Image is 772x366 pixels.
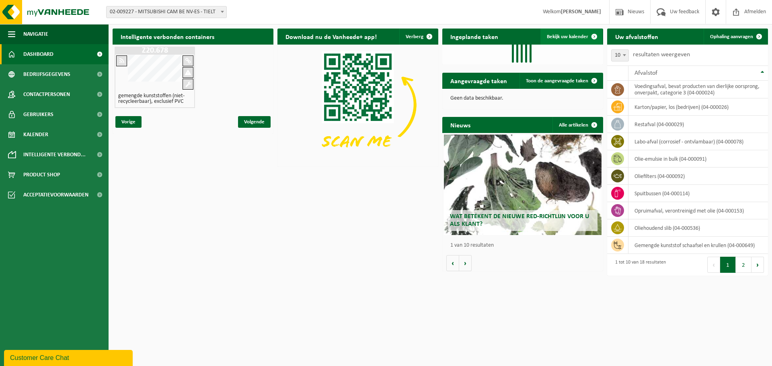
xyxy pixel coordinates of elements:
[450,243,599,248] p: 1 van 10 resultaten
[628,81,768,98] td: voedingsafval, bevat producten van dierlijke oorsprong, onverpakt, categorie 3 (04-000024)
[442,29,506,44] h2: Ingeplande taken
[628,150,768,168] td: olie-emulsie in bulk (04-000091)
[628,219,768,237] td: oliehoudend slib (04-000536)
[526,78,588,84] span: Toon de aangevraagde taken
[628,237,768,254] td: gemengde kunststof schaafsel en krullen (04-000649)
[446,255,459,271] button: Vorige
[23,64,70,84] span: Bedrijfsgegevens
[450,96,595,101] p: Geen data beschikbaar.
[106,6,227,18] span: 02-009227 - MITSUBISHI CAM BE NV-ES - TIELT
[277,29,385,44] h2: Download nu de Vanheede+ app!
[611,49,629,61] span: 10
[612,50,628,61] span: 10
[23,24,48,44] span: Navigatie
[628,98,768,116] td: karton/papier, los (bedrijven) (04-000026)
[238,116,271,128] span: Volgende
[607,29,666,44] h2: Uw afvalstoffen
[628,168,768,185] td: oliefilters (04-000092)
[450,213,589,227] span: Wat betekent de nieuwe RED-richtlijn voor u als klant?
[23,84,70,104] span: Contactpersonen
[633,51,690,58] label: resultaten weergeven
[707,257,720,273] button: Previous
[547,34,588,39] span: Bekijk uw kalender
[720,257,736,273] button: 1
[23,104,53,125] span: Gebruikers
[117,47,193,55] h1: Z20.678
[23,165,60,185] span: Product Shop
[399,29,437,45] button: Verberg
[113,29,273,44] h2: Intelligente verbonden containers
[118,93,191,104] h4: gemengde kunststoffen (niet-recycleerbaar), exclusief PVC
[751,257,764,273] button: Next
[736,257,751,273] button: 2
[459,255,472,271] button: Volgende
[634,70,657,76] span: Afvalstof
[552,117,602,133] a: Alle artikelen
[277,45,438,165] img: Download de VHEPlus App
[628,202,768,219] td: opruimafval, verontreinigd met olie (04-000153)
[561,9,601,15] strong: [PERSON_NAME]
[710,34,753,39] span: Ophaling aanvragen
[704,29,767,45] a: Ophaling aanvragen
[23,145,86,165] span: Intelligente verbond...
[444,135,602,235] a: Wat betekent de nieuwe RED-richtlijn voor u als klant?
[107,6,226,18] span: 02-009227 - MITSUBISHI CAM BE NV-ES - TIELT
[23,44,53,64] span: Dashboard
[23,185,88,205] span: Acceptatievoorwaarden
[628,133,768,150] td: labo-afval (corrosief - ontvlambaar) (04-000078)
[540,29,602,45] a: Bekijk uw kalender
[115,116,142,128] span: Vorige
[628,185,768,202] td: spuitbussen (04-000114)
[519,73,602,89] a: Toon de aangevraagde taken
[611,256,666,274] div: 1 tot 10 van 18 resultaten
[442,117,478,133] h2: Nieuws
[628,116,768,133] td: restafval (04-000029)
[442,73,515,88] h2: Aangevraagde taken
[406,34,423,39] span: Verberg
[4,348,134,366] iframe: chat widget
[23,125,48,145] span: Kalender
